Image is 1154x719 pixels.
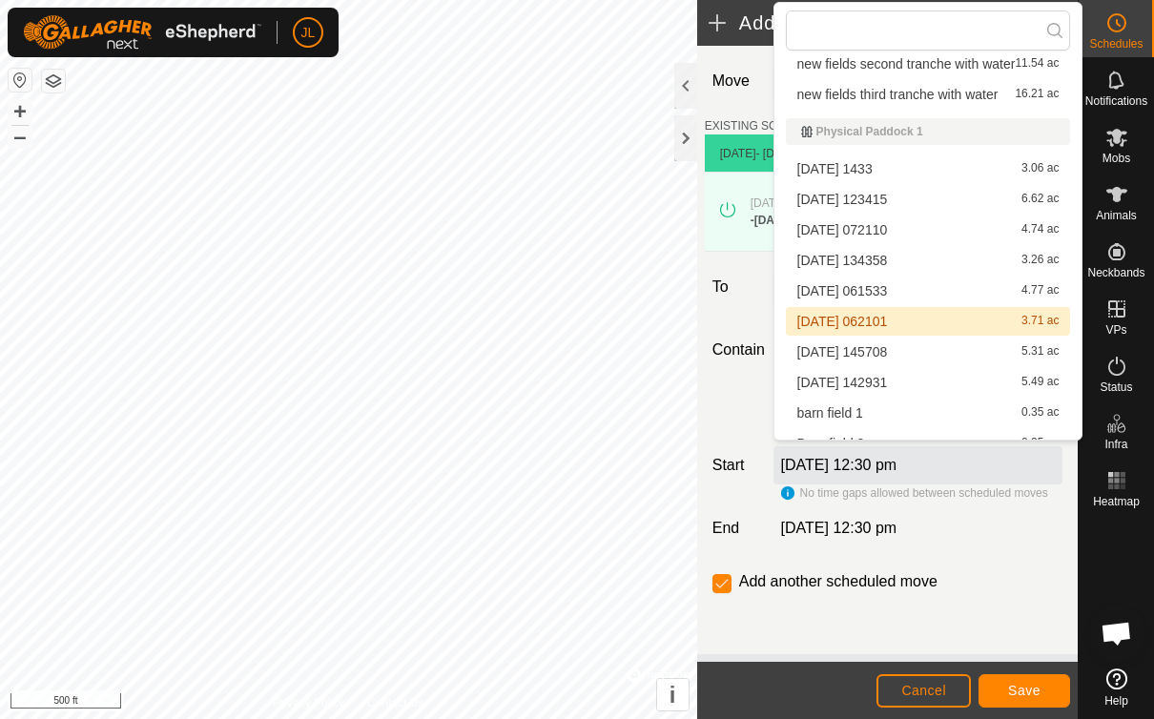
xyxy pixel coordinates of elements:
li: 2024-11-22 1433 [786,154,1071,183]
span: Neckbands [1087,267,1144,278]
li: new fields second tranche with water [786,50,1071,78]
li: 2025-05-02 142931 [786,368,1071,397]
span: [DATE] 142931 [797,376,888,389]
span: 0.35 ac [1021,406,1059,420]
span: i [670,682,676,708]
span: Animals [1096,210,1137,221]
span: [DATE] 062101 [797,315,888,328]
span: [DATE] 072110 [797,223,888,236]
label: To [705,267,766,307]
span: VPs [1105,324,1126,336]
label: Add another scheduled move [739,574,938,589]
li: barn field 1 [786,399,1071,427]
span: 5.31 ac [1021,345,1059,359]
li: 2025-03-10 123415 [786,185,1071,214]
span: [DATE] 123415 [797,193,888,206]
div: Open chat [1088,605,1145,662]
span: No time gaps allowed between scheduled moves [800,486,1048,500]
span: 0.35 ac [1021,437,1059,450]
span: new fields third tranche with water [797,88,999,101]
span: [DATE] 145708 [797,345,888,359]
span: Barn field 2 [797,437,865,450]
label: Contain [705,339,766,361]
button: i [657,679,689,710]
span: [DATE] 12:30 pm [781,520,897,536]
span: - [DATE] [755,147,798,160]
li: Barn field 2 [786,429,1071,458]
span: Infra [1104,439,1127,450]
span: 3.71 ac [1021,315,1059,328]
button: + [9,100,31,123]
button: – [9,125,31,148]
span: Cancel [901,683,946,698]
label: Start [705,454,766,477]
span: 5.49 ac [1021,376,1059,389]
a: Contact Us [367,694,423,711]
span: [DATE] 134358 [797,254,888,267]
span: 11.54 ac [1015,57,1059,71]
span: Heatmap [1093,496,1140,507]
label: [DATE] 12:30 pm [781,457,897,473]
span: 16.21 ac [1015,88,1059,101]
span: [DATE] 12:30 pm [754,214,845,227]
li: 2025-03-25 062101 [786,307,1071,336]
span: Mobs [1102,153,1130,164]
button: Cancel [876,674,971,708]
button: Reset Map [9,69,31,92]
span: barn field 1 [797,406,863,420]
span: [DATE] 12:30 pm [751,196,837,210]
li: 2025-04-19 145708 [786,338,1071,366]
span: new fields second tranche with water [797,57,1016,71]
span: 4.74 ac [1021,223,1059,236]
a: Privacy Policy [273,694,344,711]
span: Help [1104,695,1128,707]
label: Move [705,61,766,102]
span: Schedules [1089,38,1143,50]
span: Status [1100,381,1132,393]
label: EXISTING SCHEDULES [705,117,832,134]
label: End [705,517,766,540]
span: [DATE] [720,147,756,160]
div: Physical Paddock 1 [801,126,1056,137]
a: Help [1079,661,1154,714]
img: Gallagher Logo [23,15,261,50]
button: Save [979,674,1070,708]
span: 4.77 ac [1021,284,1059,298]
li: 2025-03-24 134358 [786,246,1071,275]
span: Notifications [1085,95,1147,107]
span: 3.06 ac [1021,162,1059,175]
li: new fields third tranche with water [786,80,1071,109]
h2: Add Move [709,11,982,34]
span: JL [301,23,316,43]
span: [DATE] 1433 [797,162,873,175]
span: 6.62 ac [1021,193,1059,206]
button: Map Layers [42,70,65,92]
div: - [751,212,845,229]
span: 3.26 ac [1021,254,1059,267]
li: 2025-03-24 072110 [786,216,1071,244]
span: Save [1008,683,1041,698]
span: [DATE] 061533 [797,284,888,298]
li: 2025-03-25 061533 [786,277,1071,305]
